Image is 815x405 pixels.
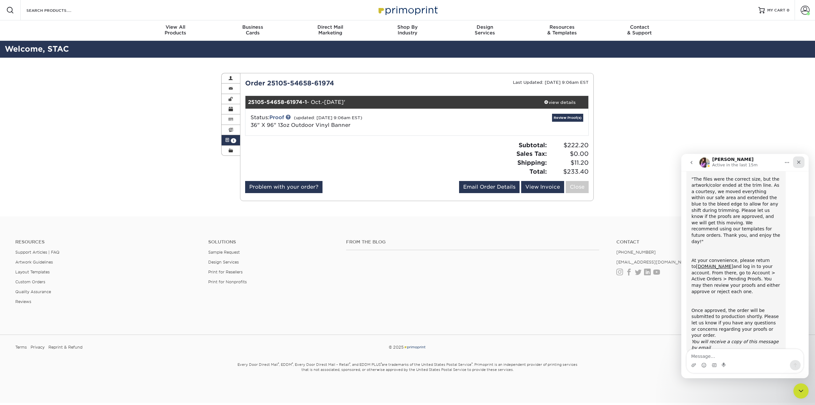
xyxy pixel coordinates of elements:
span: 1 [231,138,236,143]
button: Upload attachment [10,209,15,214]
div: Cards [214,24,292,36]
h4: Resources [15,239,199,245]
iframe: Intercom live chat [681,154,809,378]
a: Terms [15,343,27,352]
div: Products [137,24,214,36]
span: $222.20 [549,141,589,150]
a: Close [566,181,589,193]
input: SEARCH PRODUCTS..... [26,6,88,14]
textarea: Message… [5,195,122,206]
a: Proof [269,114,284,120]
a: Privacy [31,343,45,352]
a: Review Proof(s) [552,114,583,122]
button: Gif picker [30,209,35,214]
a: Contact& Support [601,20,678,41]
span: $0.00 [549,149,589,158]
sup: ® [349,362,350,365]
a: view details [531,96,588,109]
div: Marketing [292,24,369,36]
a: 36" X 96" 13oz Outdoor Vinyl Banner [251,122,351,128]
span: $11.20 [549,158,589,167]
div: view details [531,99,588,105]
img: Primoprint [376,3,439,17]
i: You will receive a copy of this message by email [10,185,97,197]
img: Primoprint [404,345,426,350]
a: Print for Resellers [208,270,243,274]
div: Services [446,24,523,36]
span: $233.40 [549,167,589,176]
div: "The files were the correct size, but the artwork/color ended at the trim line. As a courtesy, we... [10,22,99,91]
button: Emoji picker [20,209,25,214]
a: View AllProducts [137,20,214,41]
strong: Subtotal: [519,141,547,148]
h4: Solutions [208,239,337,245]
a: Reviews [15,299,31,304]
sup: ® [471,362,472,365]
div: & Support [601,24,678,36]
small: Every Door Direct Mail , EDDM , Every Door Direct Mail – Retail , and EDDM PLUS are trademarks of... [221,360,594,388]
a: Artwork Guidelines [15,260,53,264]
span: Design [446,24,523,30]
strong: Sales Tax: [516,150,547,157]
iframe: Intercom live chat [793,383,809,399]
span: View All [137,24,214,30]
div: At your convenience, please return to and log in to your account. From there, go to Account > Act... [10,104,99,141]
sup: ® [292,362,293,365]
a: [PHONE_NUMBER] [616,250,656,255]
a: Sample Request [208,250,240,255]
a: Quality Assurance [15,289,51,294]
span: Business [214,24,292,30]
a: BusinessCards [214,20,292,41]
strong: Shipping: [517,159,547,166]
div: Order 25105-54658-61974 [240,78,417,88]
a: Direct MailMarketing [292,20,369,41]
strong: 25105-54658-61974-1 [248,99,307,105]
a: Custom Orders [15,279,45,284]
a: [DOMAIN_NAME] [15,110,52,115]
a: Print for Nonprofits [208,279,247,284]
a: Reprint & Refund [48,343,82,352]
span: Resources [523,24,601,30]
a: DesignServices [446,20,523,41]
span: 0 [787,8,790,12]
button: Start recording [40,209,46,214]
span: Shop By [369,24,446,30]
small: Last Updated: [DATE] 9:06am EST [513,80,589,85]
div: & Templates [523,24,601,36]
a: 1 [222,135,240,145]
sup: ® [278,362,279,365]
small: (updated: [DATE] 9:06am EST) [294,115,362,120]
div: Status: [246,114,474,129]
a: Design Services [208,260,239,264]
button: Send a message… [109,206,119,216]
a: Problem with your order? [245,181,322,193]
span: Direct Mail [292,24,369,30]
div: Once approved, the order will be submitted to production shortly. Please let us know if you have ... [10,154,99,197]
span: Contact [601,24,678,30]
a: View Invoice [521,181,564,193]
strong: Total: [529,168,547,175]
a: [EMAIL_ADDRESS][DOMAIN_NAME] [616,260,692,264]
a: Contact [616,239,800,245]
div: - Oct.-[DATE]' [245,96,531,109]
a: Shop ByIndustry [369,20,446,41]
a: Layout Templates [15,270,50,274]
div: © 2025 [275,343,540,352]
h4: From the Blog [346,239,599,245]
a: Email Order Details [459,181,520,193]
sup: ® [381,362,382,365]
a: Resources& Templates [523,20,601,41]
a: Support Articles | FAQ [15,250,60,255]
div: Industry [369,24,446,36]
span: MY CART [767,8,785,13]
